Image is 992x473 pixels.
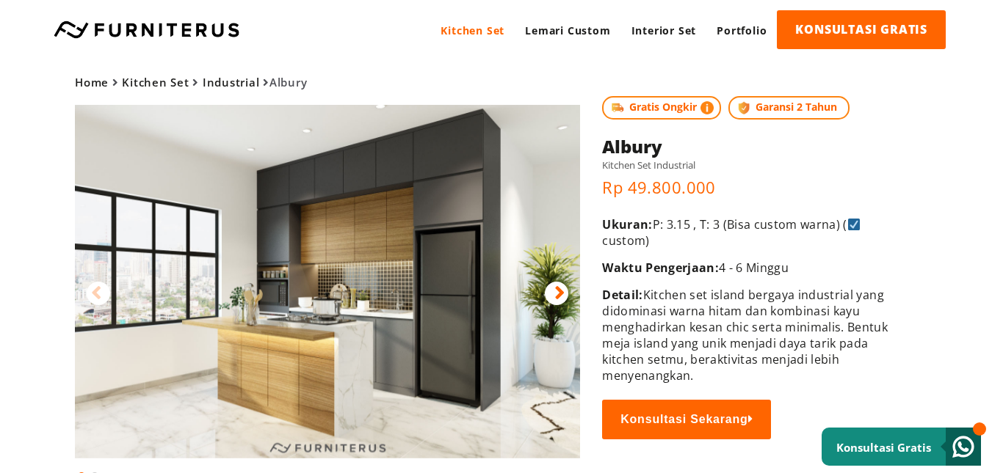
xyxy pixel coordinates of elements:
[602,260,897,276] p: 4 - 6 Minggu
[621,10,707,51] a: Interior Set
[848,219,860,230] img: ☑
[203,75,260,89] a: Industrial
[602,260,719,276] span: Waktu Pengerjaan:
[602,158,897,172] h5: Kitchen Set Industrial
[836,440,931,455] small: Konsultasi Gratis
[602,134,897,158] h1: Albury
[736,100,752,116] img: protect.png
[602,287,897,384] p: Kitchen set island bergaya industrial yang didominasi warna hitam dan kombinasi kayu menghadirkan...
[75,75,109,89] a: Home
[602,176,897,198] p: Rp 49.800.000
[602,287,642,303] span: Detail:
[706,10,777,51] a: Portfolio
[602,400,771,439] button: Konsultasi Sekarang
[777,10,946,49] a: KONSULTASI GRATIS
[822,428,981,466] a: Konsultasi Gratis
[122,75,189,89] a: Kitchen Set
[75,75,307,89] span: Albury
[609,100,626,116] img: shipping.jpg
[602,216,652,232] span: Ukuran:
[602,216,897,249] p: P: 3.15 , T: 3 (Bisa custom warna) ( custom)
[700,100,714,116] img: info-colored.png
[602,96,721,120] span: Gratis Ongkir
[515,10,620,51] a: Lemari Custom
[430,10,515,51] a: Kitchen Set
[728,96,850,120] span: Garansi 2 Tahun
